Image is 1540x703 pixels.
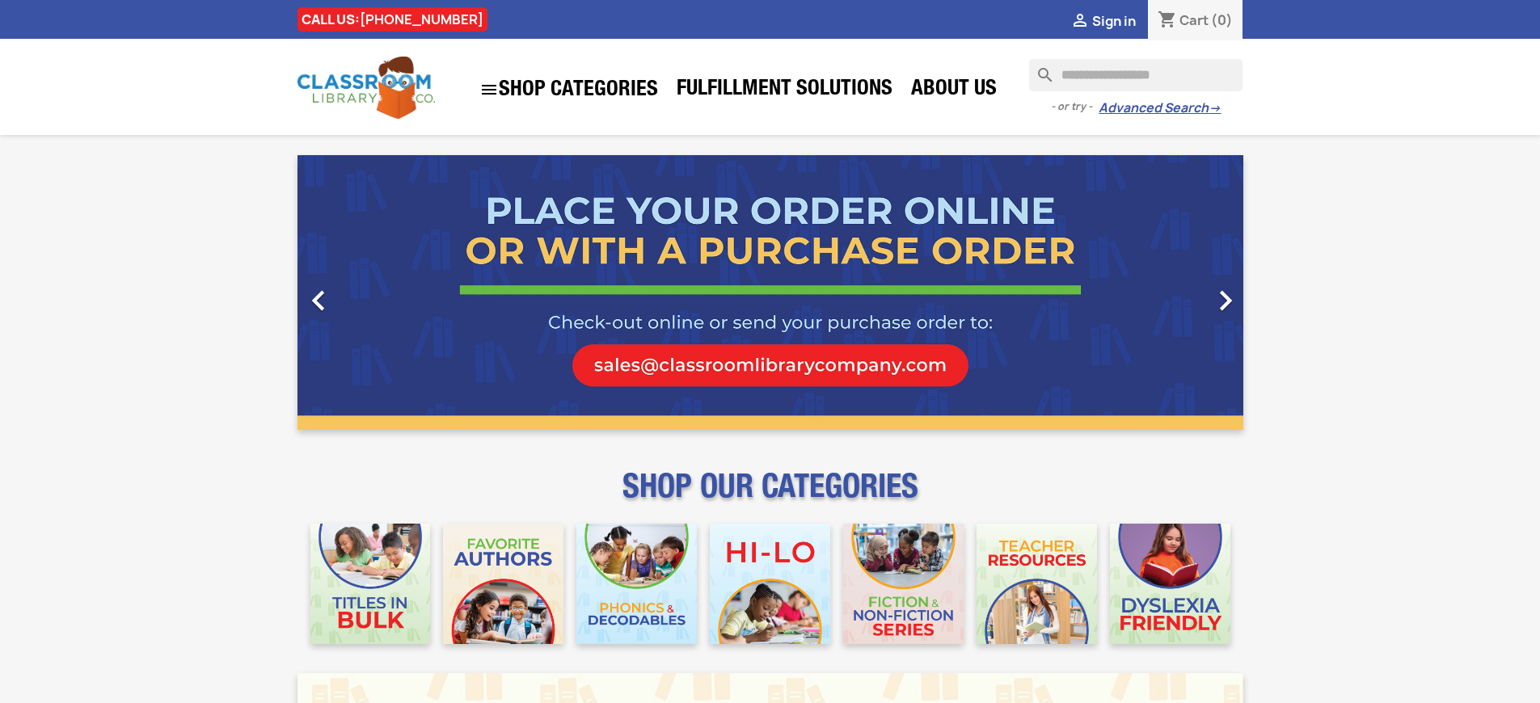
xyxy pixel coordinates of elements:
p: SHOP OUR CATEGORIES [297,482,1243,511]
img: CLC_Teacher_Resources_Mobile.jpg [977,524,1097,644]
img: CLC_Fiction_Nonfiction_Mobile.jpg [843,524,964,644]
ul: Carousel container [297,155,1243,430]
img: CLC_Favorite_Authors_Mobile.jpg [443,524,563,644]
i:  [298,280,339,321]
a: [PHONE_NUMBER] [360,11,483,28]
i:  [1070,12,1090,32]
a: Fulfillment Solutions [669,74,901,107]
img: CLC_HiLo_Mobile.jpg [710,524,830,644]
a: Advanced Search→ [1099,100,1221,116]
i: shopping_cart [1158,11,1177,31]
i:  [479,80,499,99]
a:  Sign in [1070,12,1136,30]
span: Sign in [1092,12,1136,30]
span: Cart [1179,11,1209,29]
img: CLC_Dyslexia_Mobile.jpg [1110,524,1230,644]
span: (0) [1211,11,1233,29]
a: Next [1101,155,1243,430]
a: Previous [297,155,440,430]
img: CLC_Phonics_And_Decodables_Mobile.jpg [576,524,697,644]
i: search [1029,59,1048,78]
i:  [1205,280,1246,321]
span: - or try - [1051,99,1099,115]
span: → [1209,100,1221,116]
a: SHOP CATEGORIES [471,72,666,107]
input: Search [1029,59,1243,91]
div: CALL US: [297,7,487,32]
img: Classroom Library Company [297,57,435,119]
img: CLC_Bulk_Mobile.jpg [310,524,431,644]
a: About Us [903,74,1005,107]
